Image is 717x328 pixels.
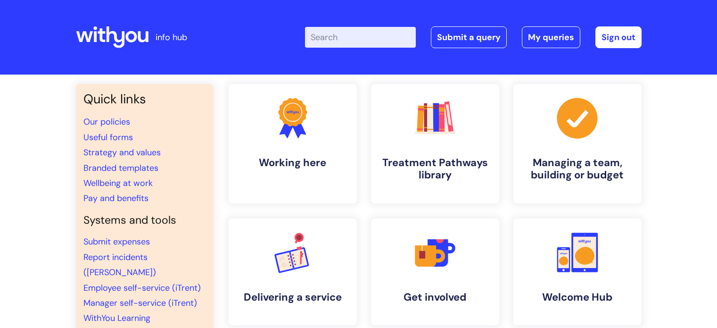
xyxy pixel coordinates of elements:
a: WithYou Learning [83,312,150,324]
a: Welcome Hub [513,219,642,325]
h4: Get involved [379,291,492,303]
h4: Delivering a service [236,291,349,303]
a: Our policies [83,116,130,127]
a: My queries [522,26,580,48]
a: Working here [229,84,357,203]
a: Manager self-service (iTrent) [83,297,197,309]
a: Submit a query [431,26,507,48]
a: Strategy and values [83,147,161,158]
p: info hub [156,30,187,45]
input: Search [305,27,416,48]
a: Get involved [371,219,499,325]
a: Sign out [595,26,642,48]
a: Treatment Pathways library [371,84,499,203]
div: | - [305,26,642,48]
a: Report incidents ([PERSON_NAME]) [83,252,156,278]
a: Managing a team, building or budget [513,84,642,203]
a: Branded templates [83,162,158,174]
a: Employee self-service (iTrent) [83,282,201,294]
a: Useful forms [83,132,133,143]
h4: Treatment Pathways library [379,157,492,182]
h4: Working here [236,157,349,169]
a: Delivering a service [229,219,357,325]
h4: Systems and tools [83,214,206,227]
h4: Managing a team, building or budget [521,157,634,182]
a: Pay and benefits [83,193,148,204]
h4: Welcome Hub [521,291,634,303]
a: Wellbeing at work [83,177,153,189]
h3: Quick links [83,92,206,107]
a: Submit expenses [83,236,150,247]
